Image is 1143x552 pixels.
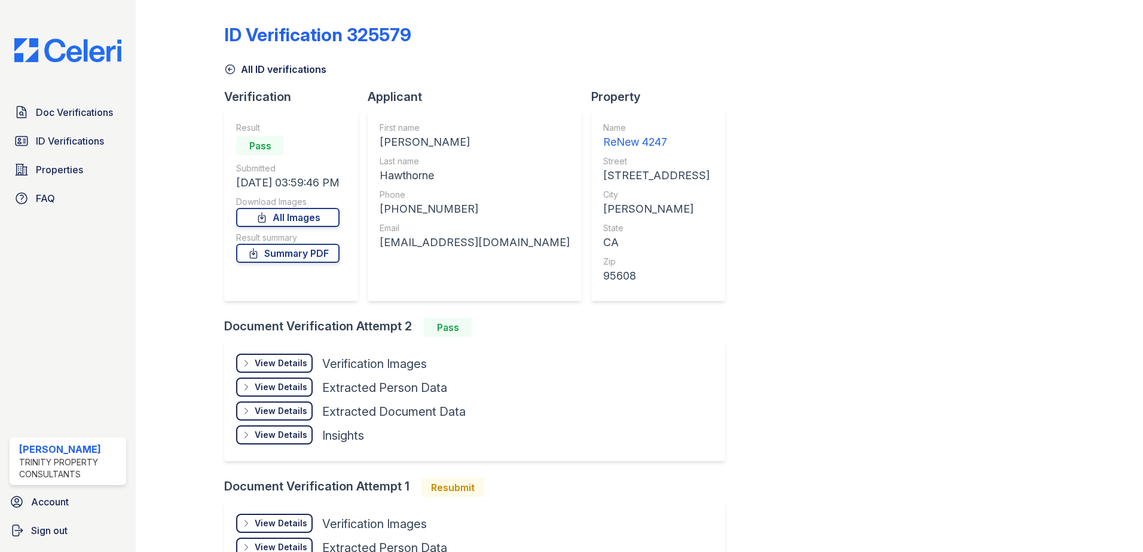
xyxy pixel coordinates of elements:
[591,88,735,105] div: Property
[603,122,710,134] div: Name
[255,429,307,441] div: View Details
[1093,504,1131,540] iframe: chat widget
[10,186,126,210] a: FAQ
[603,189,710,201] div: City
[380,201,570,217] div: [PHONE_NUMBER]
[224,62,326,76] a: All ID verifications
[224,24,411,45] div: ID Verification 325579
[36,105,113,119] span: Doc Verifications
[603,222,710,234] div: State
[224,478,735,497] div: Document Verification Attempt 1
[236,208,340,227] a: All Images
[322,379,447,396] div: Extracted Person Data
[603,234,710,251] div: CA
[236,136,284,155] div: Pass
[255,517,307,529] div: View Details
[322,355,427,372] div: Verification Images
[380,234,570,251] div: [EMAIL_ADDRESS][DOMAIN_NAME]
[424,318,472,337] div: Pass
[236,122,340,134] div: Result
[10,129,126,153] a: ID Verifications
[36,191,55,206] span: FAQ
[5,490,131,514] a: Account
[322,427,364,444] div: Insights
[380,134,570,151] div: [PERSON_NAME]
[10,158,126,182] a: Properties
[255,381,307,393] div: View Details
[31,523,68,538] span: Sign out
[10,100,126,124] a: Doc Verifications
[380,222,570,234] div: Email
[255,357,307,369] div: View Details
[5,38,131,62] img: CE_Logo_Blue-a8612792a0a2168367f1c8372b55b34899dd931a85d93a1a3d3e32e68fde9ad4.png
[5,519,131,542] a: Sign out
[380,122,570,134] div: First name
[236,196,340,208] div: Download Images
[603,167,710,184] div: [STREET_ADDRESS]
[19,442,121,456] div: [PERSON_NAME]
[421,478,484,497] div: Resubmit
[19,456,121,480] div: Trinity Property Consultants
[236,232,340,244] div: Result summary
[31,495,69,509] span: Account
[224,318,735,337] div: Document Verification Attempt 2
[603,268,710,284] div: 95608
[322,403,466,420] div: Extracted Document Data
[322,516,427,532] div: Verification Images
[603,155,710,167] div: Street
[224,88,368,105] div: Verification
[36,134,104,148] span: ID Verifications
[368,88,591,105] div: Applicant
[236,244,340,263] a: Summary PDF
[603,201,710,217] div: [PERSON_NAME]
[236,162,340,174] div: Submitted
[255,405,307,417] div: View Details
[380,167,570,184] div: Hawthorne
[380,189,570,201] div: Phone
[603,256,710,268] div: Zip
[603,122,710,151] a: Name ReNew 4247
[236,174,340,191] div: [DATE] 03:59:46 PM
[380,155,570,167] div: Last name
[603,134,710,151] div: ReNew 4247
[36,162,83,177] span: Properties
